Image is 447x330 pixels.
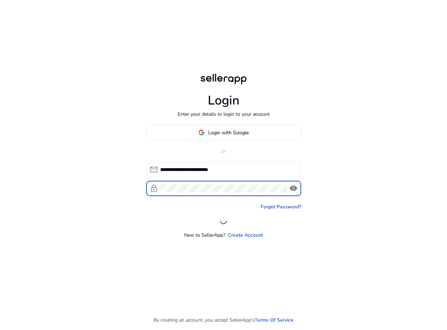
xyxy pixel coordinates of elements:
a: Terms Of Service [255,316,293,324]
p: Enter your details to login to your account [178,110,270,118]
a: Forgot Password? [261,203,301,210]
img: google-logo.svg [198,129,205,136]
span: Login with Google [208,129,249,136]
button: Login with Google [146,125,301,141]
p: or [146,148,301,155]
span: visibility [289,184,298,193]
span: lock [150,184,158,193]
p: New to SellerApp? [184,231,225,239]
span: mail [150,165,158,174]
h1: Login [208,93,240,108]
a: Create Account [228,231,263,239]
